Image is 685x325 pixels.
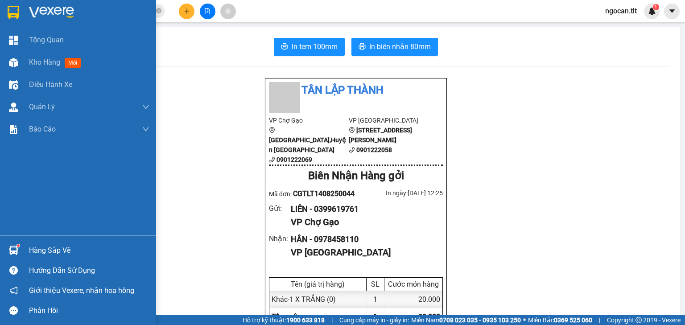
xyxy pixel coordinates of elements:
div: Tên (giá trị hàng) [272,280,364,288]
span: CGTLT1408250044 [293,189,355,198]
button: plus [179,4,194,19]
span: ngocan.tlt [598,5,644,16]
span: down [142,126,149,133]
sup: 1 [653,4,659,10]
div: VP Chợ Gạo [291,215,436,229]
strong: 0708 023 035 - 0935 103 250 [439,317,521,324]
span: printer [359,43,366,51]
span: Miền Bắc [528,315,592,325]
li: VP [GEOGRAPHIC_DATA] [349,115,429,125]
button: aim [220,4,236,19]
span: message [9,306,18,315]
div: SL [369,280,382,288]
span: Báo cáo [29,123,56,135]
button: caret-down [664,4,680,19]
span: plus [184,8,190,14]
span: close-circle [156,8,161,13]
span: In biên nhận 80mm [369,41,431,52]
span: notification [9,286,18,295]
b: 0901222069 [276,156,312,163]
img: solution-icon [9,125,18,134]
div: Cước món hàng [387,280,440,288]
img: warehouse-icon [9,103,18,112]
span: Tổng Quan [29,34,64,45]
span: Quản Lý [29,101,55,112]
span: 20.000 [418,313,440,321]
b: [GEOGRAPHIC_DATA],Huyện [GEOGRAPHIC_DATA] [269,136,346,153]
div: Hướng dẫn sử dụng [29,264,149,277]
span: caret-down [668,7,676,15]
img: warehouse-icon [9,80,18,90]
div: In ngày: [DATE] 12:25 [356,188,443,198]
div: Hàng sắp về [29,244,149,257]
span: question-circle [9,266,18,275]
div: VP [GEOGRAPHIC_DATA] [291,246,436,259]
b: 0901222058 [356,146,392,153]
div: Gửi : [269,203,291,214]
span: down [142,103,149,111]
span: Cung cấp máy in - giấy in: [339,315,409,325]
strong: 0369 525 060 [554,317,592,324]
span: printer [281,43,288,51]
span: Điều hành xe [29,79,72,90]
span: Miền Nam [411,315,521,325]
span: In tem 100mm [292,41,338,52]
button: file-add [200,4,215,19]
span: Kho hàng [29,58,60,66]
span: mới [65,58,81,68]
div: Phản hồi [29,304,149,317]
button: printerIn tem 100mm [274,38,345,56]
span: copyright [635,317,642,323]
img: warehouse-icon [9,58,18,67]
div: Nhận : [269,233,291,244]
div: LIÊN - 0399619761 [291,203,436,215]
span: phone [269,156,275,163]
span: aim [225,8,231,14]
span: close-circle [156,7,161,16]
span: Giới thiệu Vexere, nhận hoa hồng [29,285,134,296]
span: | [599,315,600,325]
span: ⚪️ [523,318,526,322]
span: phone [349,147,355,153]
div: 1 [367,291,384,308]
sup: 1 [17,244,20,247]
span: environment [269,127,275,133]
span: 1 [654,4,657,10]
span: environment [349,127,355,133]
div: Biên Nhận Hàng gởi [269,168,443,185]
b: [STREET_ADDRESS][PERSON_NAME] [349,127,412,144]
span: Khác - 1 X TRẮNG (0) [272,295,336,304]
span: Hỗ trợ kỹ thuật: [243,315,325,325]
img: dashboard-icon [9,36,18,45]
img: logo-vxr [8,6,19,19]
button: printerIn biên nhận 80mm [351,38,438,56]
span: file-add [204,8,210,14]
img: icon-new-feature [648,7,656,15]
span: Tổng cộng [272,313,305,321]
li: VP Chợ Gạo [269,115,349,125]
span: 1 [373,313,377,321]
div: HÂN - 0978458110 [291,233,436,246]
div: Mã đơn: [269,188,356,199]
img: warehouse-icon [9,246,18,255]
li: Tân Lập Thành [269,82,443,99]
div: 20.000 [384,291,442,308]
strong: 1900 633 818 [286,317,325,324]
span: | [331,315,333,325]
